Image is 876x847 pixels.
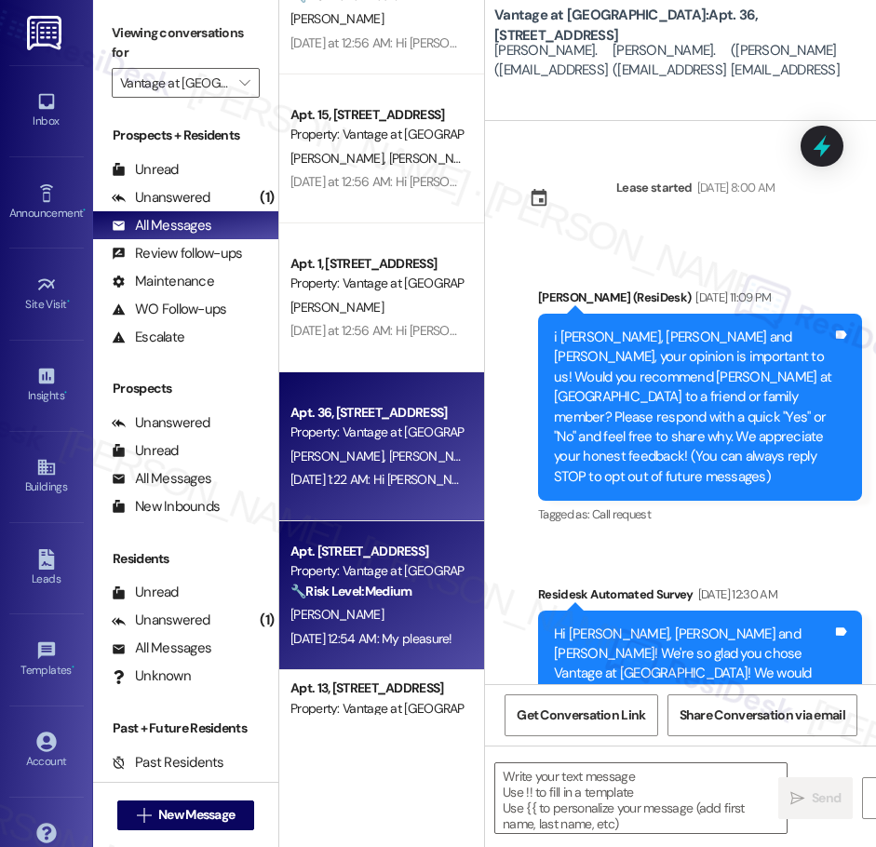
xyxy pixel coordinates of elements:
[592,506,651,522] span: Call request
[239,75,249,90] i: 
[9,451,84,502] a: Buildings
[120,68,230,98] input: All communities
[9,86,84,136] a: Inbox
[112,583,179,602] div: Unread
[680,706,845,725] span: Share Conversation via email
[731,20,862,101] div: [PERSON_NAME]. ([PERSON_NAME][EMAIL_ADDRESS][DOMAIN_NAME])
[290,423,463,442] div: Property: Vantage at [GEOGRAPHIC_DATA]
[112,216,211,235] div: All Messages
[112,666,191,686] div: Unknown
[112,160,179,180] div: Unread
[517,706,645,725] span: Get Conversation Link
[538,501,862,528] div: Tagged as:
[613,20,726,101] div: [PERSON_NAME]. ([EMAIL_ADDRESS][DOMAIN_NAME])
[290,254,463,274] div: Apt. 1, [STREET_ADDRESS]
[290,105,463,125] div: Apt. 15, [STREET_ADDRESS]
[9,726,84,776] a: Account
[64,386,67,399] span: •
[290,274,463,293] div: Property: Vantage at [GEOGRAPHIC_DATA]
[9,635,84,685] a: Templates •
[137,808,151,823] i: 
[812,788,841,808] span: Send
[290,299,384,316] span: [PERSON_NAME]
[290,630,452,647] div: [DATE] 12:54 AM: My pleasure!
[693,178,775,197] div: [DATE] 8:00 AM
[290,448,389,464] span: [PERSON_NAME]
[112,639,211,658] div: All Messages
[158,805,235,825] span: New Message
[112,300,226,319] div: WO Follow-ups
[290,403,463,423] div: Apt. 36, [STREET_ADDRESS]
[9,544,84,594] a: Leads
[112,244,242,263] div: Review follow-ups
[389,448,488,464] span: [PERSON_NAME]
[290,10,384,27] span: [PERSON_NAME]
[505,694,657,736] button: Get Conversation Link
[616,178,693,197] div: Lease started
[667,694,857,736] button: Share Conversation via email
[9,269,84,319] a: Site Visit •
[290,150,389,167] span: [PERSON_NAME]
[691,288,771,307] div: [DATE] 11:09 PM
[290,561,463,581] div: Property: Vantage at [GEOGRAPHIC_DATA]
[554,625,832,764] div: Hi [PERSON_NAME], [PERSON_NAME] and [PERSON_NAME]! We're so glad you chose Vantage at [GEOGRAPHIC...
[255,606,278,635] div: (1)
[112,188,210,208] div: Unanswered
[290,679,463,698] div: Apt. 13, [STREET_ADDRESS]
[112,272,214,291] div: Maintenance
[83,204,86,217] span: •
[93,719,278,738] div: Past + Future Residents
[112,441,179,461] div: Unread
[494,20,608,101] div: Strix [PERSON_NAME]. ([EMAIL_ADDRESS][DOMAIN_NAME])
[112,413,210,433] div: Unanswered
[112,753,224,773] div: Past Residents
[112,328,184,347] div: Escalate
[93,379,278,398] div: Prospects
[112,611,210,630] div: Unanswered
[290,699,463,719] div: Property: Vantage at [GEOGRAPHIC_DATA]
[112,19,260,68] label: Viewing conversations for
[112,781,237,800] div: Future Residents
[538,585,862,611] div: Residesk Automated Survey
[112,469,211,489] div: All Messages
[9,360,84,410] a: Insights •
[117,800,255,830] button: New Message
[27,16,65,50] img: ResiDesk Logo
[93,126,278,145] div: Prospects + Residents
[67,295,70,308] span: •
[290,542,463,561] div: Apt. [STREET_ADDRESS]
[778,777,853,819] button: Send
[112,497,220,517] div: New Inbounds
[494,6,867,46] b: Vantage at [GEOGRAPHIC_DATA]: Apt. 36, [STREET_ADDRESS]
[538,288,862,314] div: [PERSON_NAME] (ResiDesk)
[554,328,832,487] div: i [PERSON_NAME], [PERSON_NAME] and [PERSON_NAME], your opinion is important to us! Would you reco...
[694,585,777,604] div: [DATE] 12:30 AM
[290,125,463,144] div: Property: Vantage at [GEOGRAPHIC_DATA]
[790,791,804,806] i: 
[290,583,411,599] strong: 🔧 Risk Level: Medium
[389,150,482,167] span: [PERSON_NAME]
[72,661,74,674] span: •
[255,183,278,212] div: (1)
[93,549,278,569] div: Residents
[290,606,384,623] span: [PERSON_NAME]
